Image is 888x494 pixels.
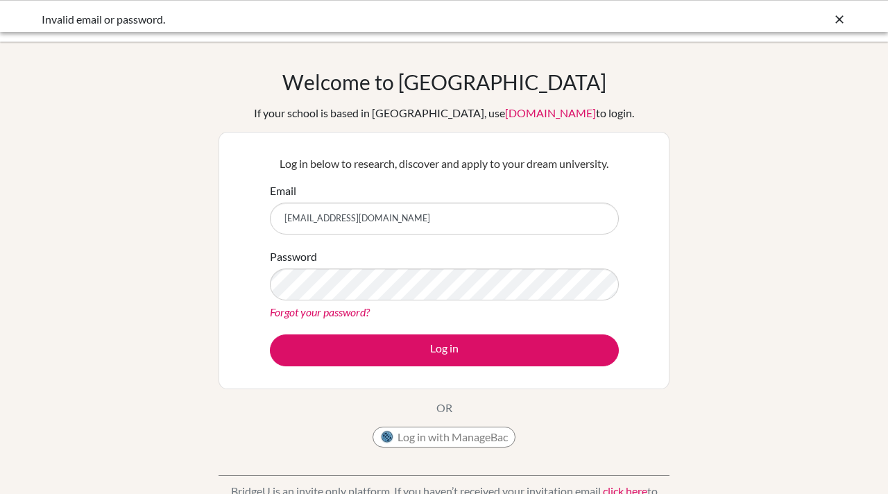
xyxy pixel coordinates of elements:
[42,11,638,28] div: Invalid email or password.
[270,334,619,366] button: Log in
[436,400,452,416] p: OR
[270,248,317,265] label: Password
[270,305,370,318] a: Forgot your password?
[373,427,515,448] button: Log in with ManageBac
[282,69,606,94] h1: Welcome to [GEOGRAPHIC_DATA]
[270,182,296,199] label: Email
[254,105,634,121] div: If your school is based in [GEOGRAPHIC_DATA], use to login.
[505,106,596,119] a: [DOMAIN_NAME]
[270,155,619,172] p: Log in below to research, discover and apply to your dream university.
